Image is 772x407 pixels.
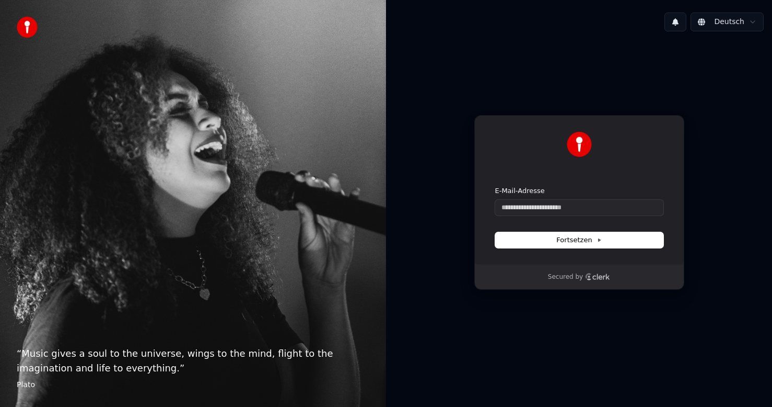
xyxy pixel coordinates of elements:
[556,235,601,245] span: Fortsetzen
[495,232,663,248] button: Fortsetzen
[567,132,592,157] img: Youka
[548,273,583,281] p: Secured by
[585,273,610,280] a: Clerk logo
[17,380,369,390] footer: Plato
[17,346,369,376] p: “ Music gives a soul to the universe, wings to the mind, flight to the imagination and life to ev...
[17,17,38,38] img: youka
[495,186,545,196] label: E-Mail-Adresse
